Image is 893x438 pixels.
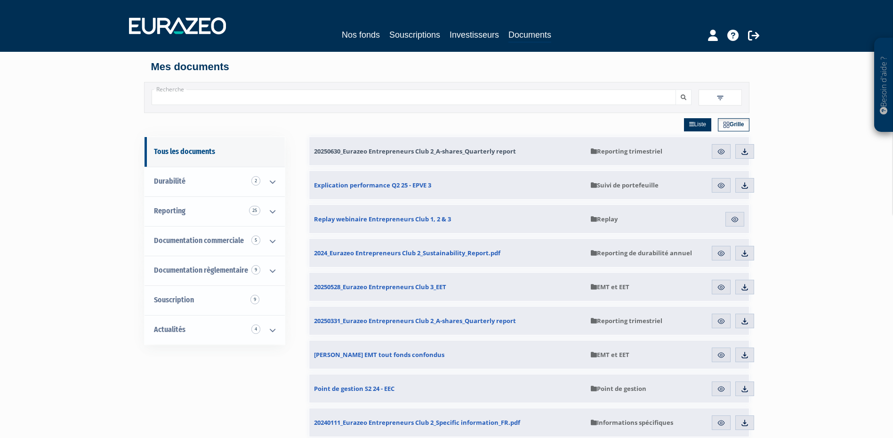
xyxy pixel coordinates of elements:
span: Reporting [154,206,185,215]
a: 20250331_Eurazeo Entrepreneurs Club 2_A-shares_Quarterly report [309,307,586,335]
img: download.svg [740,249,749,258]
span: 2 [251,176,260,186]
img: download.svg [740,181,749,190]
span: Suivi de portefeuille [591,181,659,189]
img: eye.svg [731,215,739,224]
img: eye.svg [717,351,725,359]
span: Documentation règlementaire [154,266,248,275]
img: grid.svg [723,122,730,128]
a: Point de gestion S2 24 - EEC [309,374,586,403]
a: Explication performance Q2 25 - EPVE 3 [309,171,586,199]
img: eye.svg [717,147,725,156]
span: 20250331_Eurazeo Entrepreneurs Club 2_A-shares_Quarterly report [314,316,516,325]
img: download.svg [740,317,749,325]
a: [PERSON_NAME] EMT tout fonds confondus [309,341,586,369]
a: Actualités 4 [145,315,285,345]
span: Reporting de durabilité annuel [591,249,692,257]
a: 20250528_Eurazeo Entrepreneurs Club 3_EET [309,273,586,301]
img: eye.svg [717,385,725,393]
span: Souscription [154,295,194,304]
a: Liste [684,118,711,131]
a: Durabilité 2 [145,167,285,196]
img: download.svg [740,351,749,359]
a: 20240111_Eurazeo Entrepreneurs Club 2_Specific information_FR.pdf [309,408,586,437]
span: Informations spécifiques [591,418,673,427]
a: Reporting 25 [145,196,285,226]
a: Nos fonds [342,28,380,41]
img: 1732889491-logotype_eurazeo_blanc_rvb.png [129,17,226,34]
a: Documents [508,28,551,43]
span: Replay [591,215,618,223]
h4: Mes documents [151,61,742,73]
img: eye.svg [717,181,725,190]
span: Reporting trimestriel [591,316,662,325]
a: Documentation règlementaire 9 [145,256,285,285]
a: Documentation commerciale 5 [145,226,285,256]
span: EMT et EET [591,350,629,359]
img: download.svg [740,419,749,427]
p: Besoin d'aide ? [878,43,889,128]
img: download.svg [740,385,749,393]
a: Tous les documents [145,137,285,167]
a: Investisseurs [450,28,499,41]
span: Replay webinaire Entrepreneurs Club 1, 2 & 3 [314,215,451,223]
a: Replay webinaire Entrepreneurs Club 1, 2 & 3 [309,205,586,233]
img: eye.svg [717,249,725,258]
img: download.svg [740,283,749,292]
img: filter.svg [716,94,724,102]
img: eye.svg [717,317,725,325]
a: Souscriptions [389,28,440,41]
a: 20250630_Eurazeo Entrepreneurs Club 2_A-shares_Quarterly report [309,137,586,165]
span: Actualités [154,325,185,334]
span: 20250528_Eurazeo Entrepreneurs Club 3_EET [314,283,446,291]
span: 9 [251,265,260,275]
a: 2024_Eurazeo Entrepreneurs Club 2_Sustainability_Report.pdf [309,239,586,267]
span: 5 [251,235,260,245]
span: Point de gestion [591,384,646,393]
span: 20250630_Eurazeo Entrepreneurs Club 2_A-shares_Quarterly report [314,147,516,155]
img: download.svg [740,147,749,156]
input: Recherche [152,89,676,105]
a: Grille [718,118,749,131]
span: Durabilité [154,177,185,186]
span: 9 [250,295,259,304]
span: [PERSON_NAME] EMT tout fonds confondus [314,350,444,359]
span: 2024_Eurazeo Entrepreneurs Club 2_Sustainability_Report.pdf [314,249,500,257]
span: Explication performance Q2 25 - EPVE 3 [314,181,431,189]
span: 20240111_Eurazeo Entrepreneurs Club 2_Specific information_FR.pdf [314,418,520,427]
img: eye.svg [717,283,725,292]
a: Souscription9 [145,285,285,315]
span: EMT et EET [591,283,629,291]
span: 4 [251,324,260,334]
span: Documentation commerciale [154,236,244,245]
span: Point de gestion S2 24 - EEC [314,384,394,393]
img: eye.svg [717,419,725,427]
span: Reporting trimestriel [591,147,662,155]
span: 25 [249,206,260,215]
